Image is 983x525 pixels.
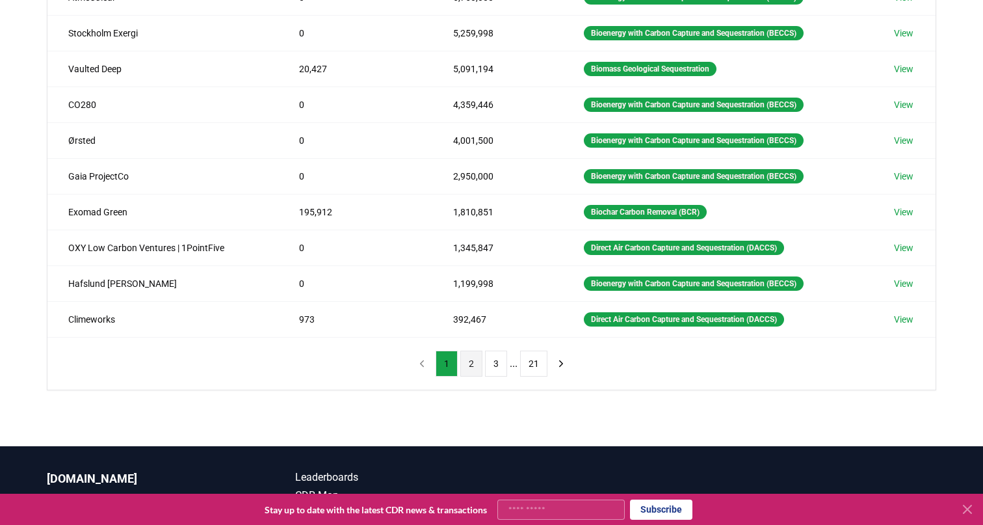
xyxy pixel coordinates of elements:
[432,230,563,265] td: 1,345,847
[278,301,432,337] td: 973
[432,51,563,87] td: 5,091,194
[278,158,432,194] td: 0
[520,351,547,377] button: 21
[278,15,432,51] td: 0
[432,158,563,194] td: 2,950,000
[510,356,518,371] li: ...
[278,194,432,230] td: 195,912
[278,265,432,301] td: 0
[295,470,491,485] a: Leaderboards
[47,230,278,265] td: OXY Low Carbon Ventures | 1PointFive
[432,122,563,158] td: 4,001,500
[584,133,804,148] div: Bioenergy with Carbon Capture and Sequestration (BECCS)
[894,62,913,75] a: View
[460,351,482,377] button: 2
[894,134,913,147] a: View
[584,169,804,183] div: Bioenergy with Carbon Capture and Sequestration (BECCS)
[47,194,278,230] td: Exomad Green
[278,87,432,122] td: 0
[584,205,707,219] div: Biochar Carbon Removal (BCR)
[894,98,913,111] a: View
[47,51,278,87] td: Vaulted Deep
[894,313,913,326] a: View
[47,470,243,488] p: [DOMAIN_NAME]
[550,351,572,377] button: next page
[584,62,716,76] div: Biomass Geological Sequestration
[432,301,563,337] td: 392,467
[894,27,913,40] a: View
[47,493,243,524] p: We bring to the durable carbon removal market
[894,277,913,290] a: View
[278,51,432,87] td: 20,427
[894,206,913,219] a: View
[584,276,804,291] div: Bioenergy with Carbon Capture and Sequestration (BECCS)
[485,351,507,377] button: 3
[432,15,563,51] td: 5,259,998
[47,301,278,337] td: Climeworks
[584,98,804,112] div: Bioenergy with Carbon Capture and Sequestration (BECCS)
[436,351,458,377] button: 1
[47,265,278,301] td: Hafslund [PERSON_NAME]
[278,230,432,265] td: 0
[894,241,913,254] a: View
[432,194,563,230] td: 1,810,851
[295,488,491,504] a: CDR Map
[584,26,804,40] div: Bioenergy with Carbon Capture and Sequestration (BECCS)
[47,122,278,158] td: Ørsted
[584,241,784,255] div: Direct Air Carbon Capture and Sequestration (DACCS)
[47,158,278,194] td: Gaia ProjectCo
[584,312,784,327] div: Direct Air Carbon Capture and Sequestration (DACCS)
[278,122,432,158] td: 0
[47,15,278,51] td: Stockholm Exergi
[894,170,913,183] a: View
[432,265,563,301] td: 1,199,998
[47,87,278,122] td: CO280
[432,87,563,122] td: 4,359,446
